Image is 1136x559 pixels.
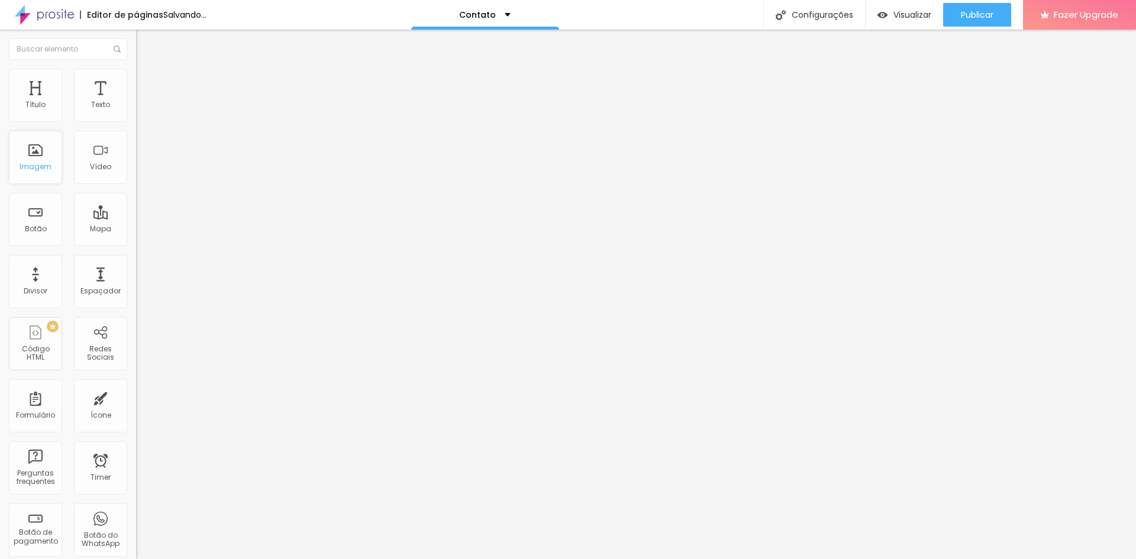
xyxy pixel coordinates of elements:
[9,38,127,60] input: Buscar elemento
[91,473,111,482] div: Timer
[459,11,496,19] p: Contato
[91,411,111,419] div: Ícone
[77,531,124,548] div: Botão do WhatsApp
[80,287,121,295] div: Espaçador
[12,345,59,362] div: Código HTML
[961,10,993,20] span: Publicar
[25,101,46,109] div: Título
[136,30,1136,559] iframe: Editor
[80,11,163,19] div: Editor de páginas
[114,46,121,53] img: Icone
[776,10,786,20] img: Icone
[866,3,943,27] button: Visualizar
[1054,9,1118,20] span: Fazer Upgrade
[24,287,47,295] div: Divisor
[90,225,111,233] div: Mapa
[163,11,206,19] div: Salvando...
[12,469,59,486] div: Perguntas frequentes
[877,10,887,20] img: view-1.svg
[16,411,55,419] div: Formulário
[90,163,111,171] div: Vídeo
[20,163,51,171] div: Imagem
[25,225,47,233] div: Botão
[12,528,59,545] div: Botão de pagamento
[943,3,1011,27] button: Publicar
[893,10,931,20] span: Visualizar
[91,101,110,109] div: Texto
[77,345,124,362] div: Redes Sociais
